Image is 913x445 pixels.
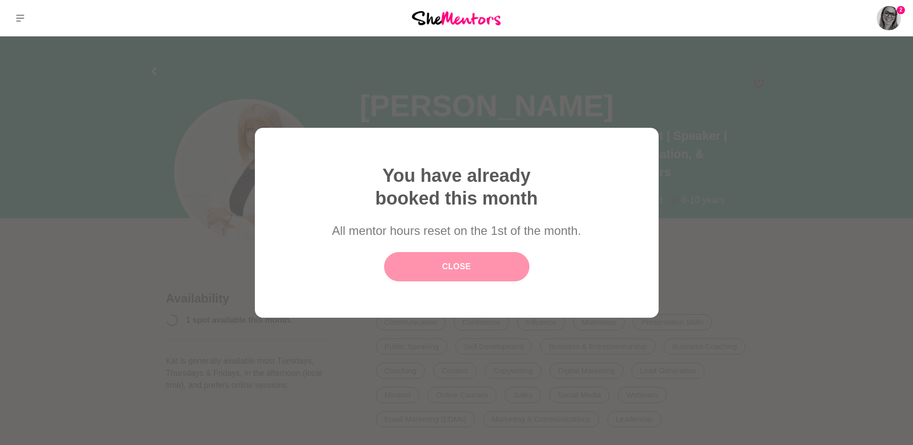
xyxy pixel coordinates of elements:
a: Charlie Clarke2 [877,6,901,30]
a: Close [384,252,529,281]
img: She Mentors Logo [412,11,501,25]
img: Charlie Clarke [877,6,901,30]
span: 2 [897,6,905,14]
p: All mentor hours reset on the 1st of the month. [332,222,581,240]
h1: You have already booked this month [326,164,588,210]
